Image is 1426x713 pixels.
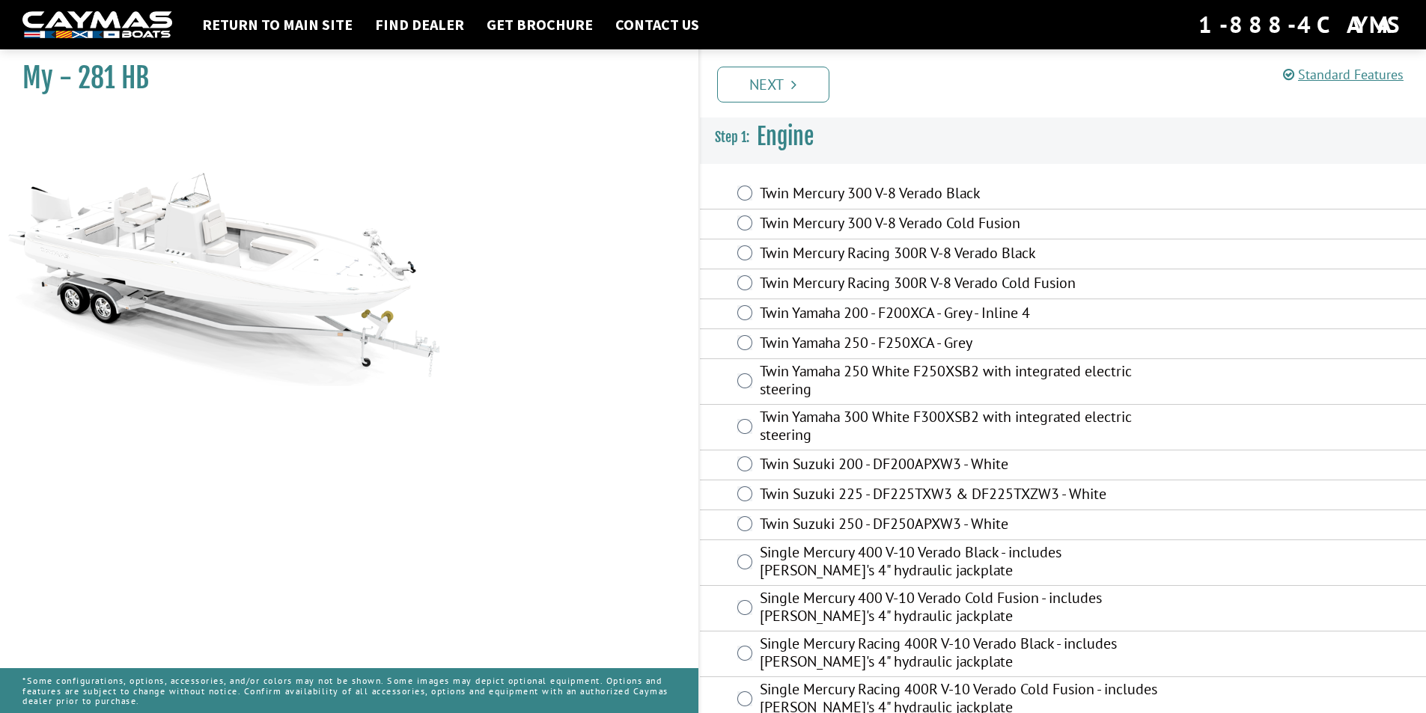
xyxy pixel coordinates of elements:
[195,15,360,34] a: Return to main site
[760,455,1160,477] label: Twin Suzuki 200 - DF200APXW3 - White
[1283,66,1404,83] a: Standard Features
[760,334,1160,355] label: Twin Yamaha 250 - F250XCA - Grey
[608,15,707,34] a: Contact Us
[717,67,829,102] a: Next
[760,244,1160,266] label: Twin Mercury Racing 300R V-8 Verado Black
[760,408,1160,447] label: Twin Yamaha 300 White F300XSB2 with integrated electric steering
[760,515,1160,536] label: Twin Suzuki 250 - DF250APXW3 - White
[760,274,1160,296] label: Twin Mercury Racing 300R V-8 Verado Cold Fusion
[760,634,1160,674] label: Single Mercury Racing 400R V-10 Verado Black - includes [PERSON_NAME]'s 4" hydraulic jackplate
[22,11,172,39] img: white-logo-c9c8dbefe5ff5ceceb0f0178aa75bf4bb51f6bca0971e226c86eb53dfe498488.png
[479,15,600,34] a: Get Brochure
[22,668,676,713] p: *Some configurations, options, accessories, and/or colors may not be shown. Some images may depic...
[760,184,1160,206] label: Twin Mercury 300 V-8 Verado Black
[1198,8,1404,41] div: 1-888-4CAYMAS
[760,543,1160,583] label: Single Mercury 400 V-10 Verado Black - includes [PERSON_NAME]'s 4" hydraulic jackplate
[760,485,1160,507] label: Twin Suzuki 225 - DF225TXW3 & DF225TXZW3 - White
[760,214,1160,236] label: Twin Mercury 300 V-8 Verado Cold Fusion
[760,304,1160,325] label: Twin Yamaha 200 - F200XCA - Grey - Inline 4
[760,589,1160,628] label: Single Mercury 400 V-10 Verado Cold Fusion - includes [PERSON_NAME]'s 4" hydraulic jackplate
[760,362,1160,402] label: Twin Yamaha 250 White F250XSB2 with integrated electric steering
[22,61,661,95] h1: My - 281 HB
[368,15,472,34] a: Find Dealer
